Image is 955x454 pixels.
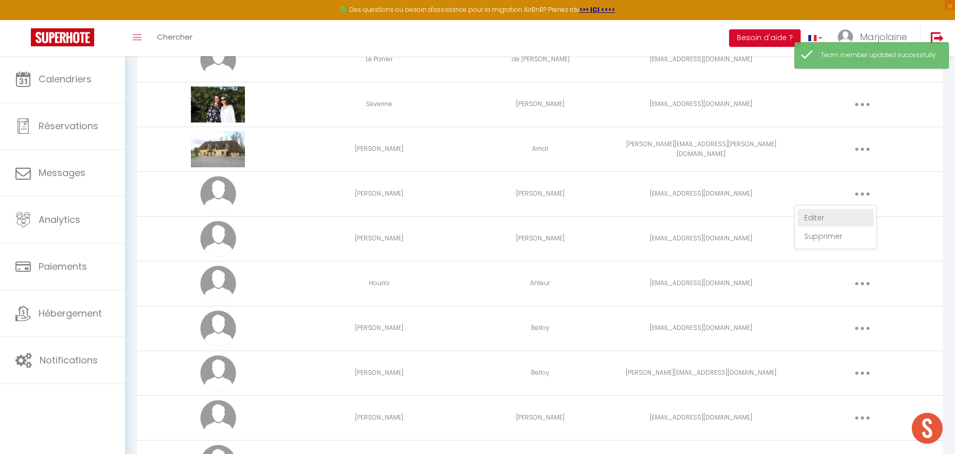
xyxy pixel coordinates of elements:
[39,307,102,320] span: Hébergement
[298,37,459,82] td: Le Panier
[729,29,801,47] button: Besoin d'aide ?
[200,266,236,302] img: avatar.png
[931,31,944,44] img: logout
[459,127,621,171] td: Arnal
[39,260,87,273] span: Paiements
[298,306,459,351] td: [PERSON_NAME]
[157,31,192,42] span: Chercher
[298,395,459,440] td: [PERSON_NAME]
[798,209,874,226] a: Editer
[459,171,621,216] td: [PERSON_NAME]
[579,5,615,14] a: >>> ICI <<<<
[821,50,938,60] div: Team member updated successfully
[621,82,782,127] td: [EMAIL_ADDRESS][DOMAIN_NAME]
[298,82,459,127] td: Séverine
[621,216,782,261] td: [EMAIL_ADDRESS][DOMAIN_NAME]
[200,355,236,391] img: avatar.png
[459,37,621,82] td: .de [PERSON_NAME]
[459,395,621,440] td: [PERSON_NAME]
[838,29,853,45] img: ...
[298,261,459,306] td: Houria
[298,171,459,216] td: [PERSON_NAME]
[621,306,782,351] td: [EMAIL_ADDRESS][DOMAIN_NAME]
[459,82,621,127] td: [PERSON_NAME]
[191,131,245,167] img: 17059135673209.JPG
[621,261,782,306] td: [EMAIL_ADDRESS][DOMAIN_NAME]
[459,351,621,395] td: Belloy
[39,166,85,179] span: Messages
[40,354,98,366] span: Notifications
[459,216,621,261] td: [PERSON_NAME]
[621,171,782,216] td: [EMAIL_ADDRESS][DOMAIN_NAME]
[39,213,80,226] span: Analytics
[459,261,621,306] td: Anteur
[298,351,459,395] td: [PERSON_NAME]
[191,86,245,123] img: 17088683807295.JPG
[200,176,236,212] img: avatar.png
[621,395,782,440] td: [EMAIL_ADDRESS][DOMAIN_NAME]
[149,20,200,56] a: Chercher
[200,310,236,346] img: avatar.png
[459,306,621,351] td: Belloy
[830,20,920,56] a: ... Marjolaine
[912,413,943,444] div: Ouvrir le chat
[200,221,236,257] img: avatar.png
[31,28,94,46] img: Super Booking
[798,228,874,245] a: Supprimer
[621,351,782,395] td: [PERSON_NAME][EMAIL_ADDRESS][DOMAIN_NAME]
[621,127,782,171] td: [PERSON_NAME][EMAIL_ADDRESS][PERSON_NAME][DOMAIN_NAME]
[200,42,236,78] img: avatar.png
[298,216,459,261] td: [PERSON_NAME]
[860,30,907,43] span: Marjolaine
[621,37,782,82] td: [EMAIL_ADDRESS][DOMAIN_NAME]
[39,119,98,132] span: Réservations
[39,73,92,85] span: Calendriers
[200,400,236,436] img: avatar.png
[298,127,459,171] td: [PERSON_NAME]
